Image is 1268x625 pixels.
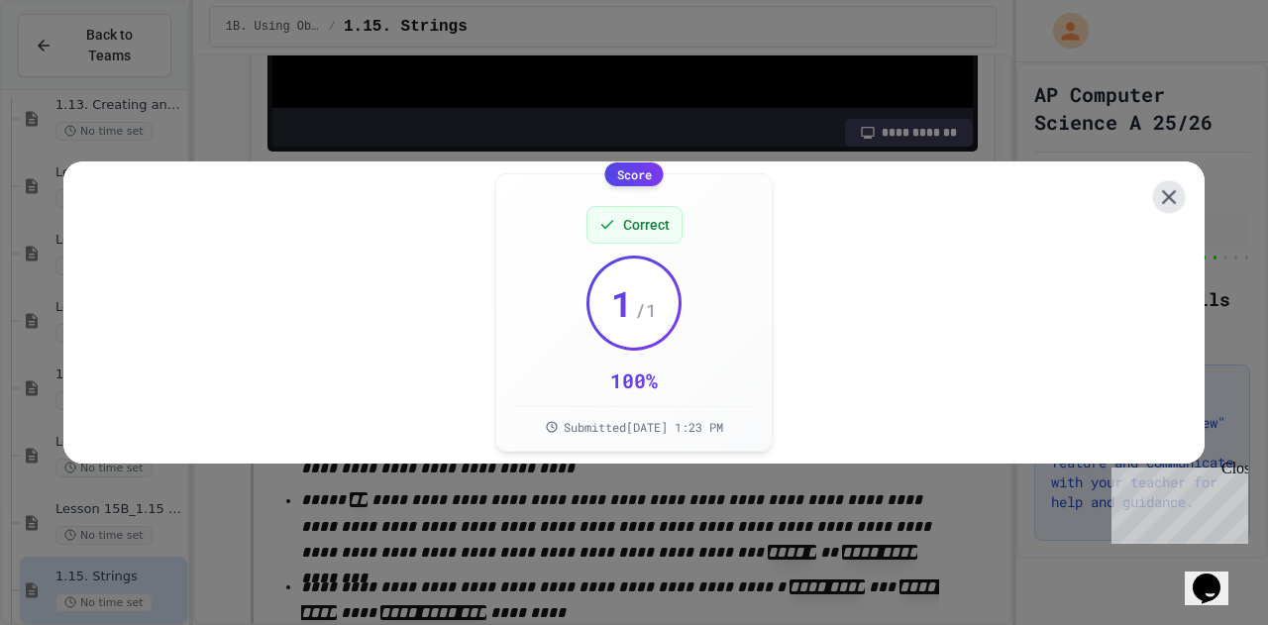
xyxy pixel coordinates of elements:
span: / 1 [635,296,657,324]
iframe: chat widget [1185,546,1248,605]
span: 1 [611,283,633,323]
div: 100 % [610,366,658,394]
div: Chat with us now!Close [8,8,137,126]
iframe: chat widget [1104,460,1248,544]
span: Correct [623,215,670,235]
span: Submitted [DATE] 1:23 PM [564,419,723,435]
div: Score [605,162,664,186]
